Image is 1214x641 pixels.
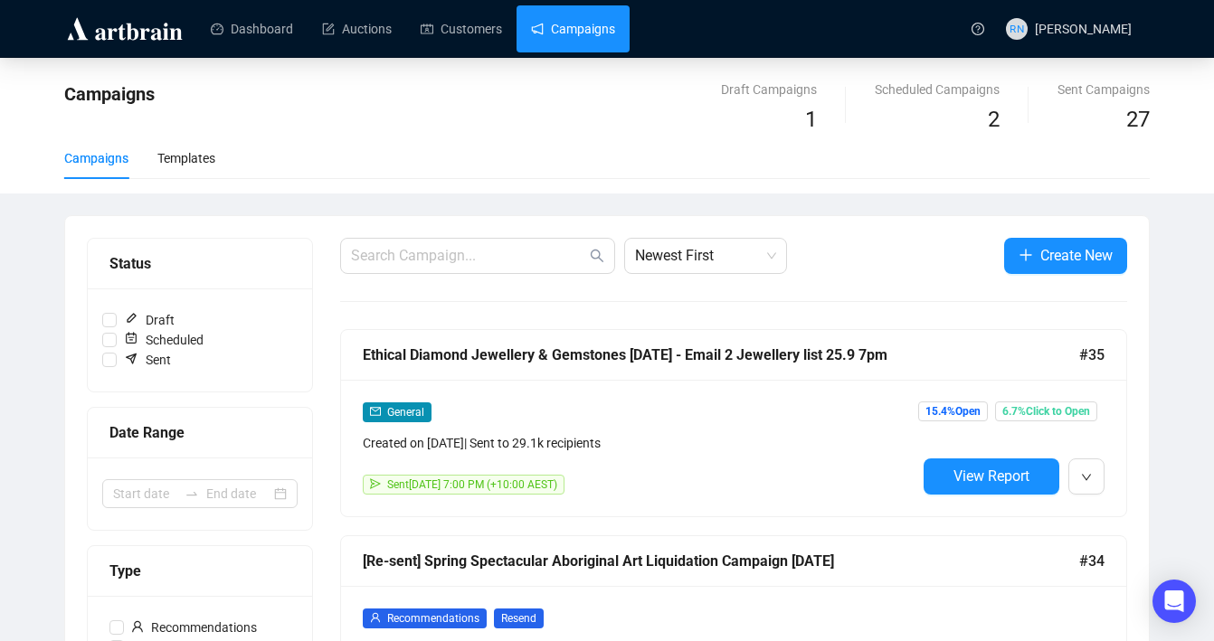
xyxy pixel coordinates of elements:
[109,560,290,582] div: Type
[805,107,817,132] span: 1
[185,486,199,501] span: to
[918,401,988,421] span: 15.4% Open
[157,148,215,168] div: Templates
[109,252,290,275] div: Status
[387,612,479,625] span: Recommendations
[421,5,502,52] a: Customers
[1019,248,1033,262] span: plus
[363,344,1079,366] div: Ethical Diamond Jewellery & Gemstones [DATE] - Email 2 Jewellery list 25.9 7pm
[340,329,1127,517] a: Ethical Diamond Jewellery & Gemstones [DATE] - Email 2 Jewellery list 25.9 7pm#35mailGeneralCreat...
[211,5,293,52] a: Dashboard
[1126,107,1150,132] span: 27
[531,5,615,52] a: Campaigns
[1079,344,1105,366] span: #35
[206,484,270,504] input: End date
[590,249,604,263] span: search
[64,14,185,43] img: logo
[494,608,544,628] span: Resend
[721,80,817,99] div: Draft Campaigns
[875,80,1000,99] div: Scheduled Campaigns
[953,467,1029,485] span: View Report
[1040,244,1113,267] span: Create New
[370,478,381,489] span: send
[363,550,1079,572] div: [Re-sent] Spring Spectacular Aboriginal Art Liquidation Campaign [DATE]
[351,245,586,267] input: Search Campaign...
[64,83,155,105] span: Campaigns
[109,421,290,444] div: Date Range
[635,239,776,273] span: Newest First
[117,310,182,330] span: Draft
[1058,80,1150,99] div: Sent Campaigns
[113,484,177,504] input: Start date
[370,406,381,417] span: mail
[1035,22,1132,36] span: [PERSON_NAME]
[1081,472,1092,483] span: down
[117,330,211,350] span: Scheduled
[117,350,178,370] span: Sent
[387,406,424,419] span: General
[370,612,381,623] span: user
[322,5,392,52] a: Auctions
[64,148,128,168] div: Campaigns
[1152,580,1196,623] div: Open Intercom Messenger
[924,458,1059,495] button: View Report
[387,478,557,491] span: Sent [DATE] 7:00 PM (+10:00 AEST)
[185,486,199,501] span: swap-right
[1010,20,1024,37] span: RN
[131,620,144,633] span: user
[363,433,916,453] div: Created on [DATE] | Sent to 29.1k recipients
[124,617,264,637] span: Recommendations
[995,401,1097,421] span: 6.7% Click to Open
[988,107,1000,132] span: 2
[1079,550,1105,572] span: #34
[972,23,984,35] span: question-circle
[1004,238,1127,274] button: Create New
